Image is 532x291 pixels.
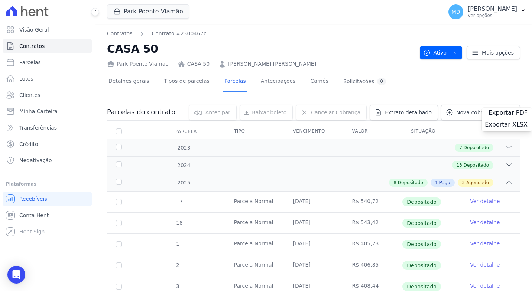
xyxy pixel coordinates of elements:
[175,283,179,289] span: 3
[19,124,57,131] span: Transferências
[3,192,92,206] a: Recebíveis
[19,108,58,115] span: Minha Carteira
[3,208,92,223] a: Conta Hent
[3,22,92,37] a: Visão Geral
[187,60,210,68] a: CASA 50
[470,240,500,247] a: Ver detalhe
[485,121,529,130] a: Exportar XLSX
[107,30,414,37] nav: Breadcrumb
[3,39,92,53] a: Contratos
[370,105,438,120] a: Extrato detalhado
[19,91,40,99] span: Clientes
[452,9,460,14] span: MD
[457,162,462,169] span: 13
[175,220,183,226] span: 18
[175,241,179,247] span: 1
[3,120,92,135] a: Transferências
[3,137,92,151] a: Crédito
[19,212,49,219] span: Conta Hent
[435,179,438,186] span: 1
[284,213,343,233] td: [DATE]
[3,55,92,70] a: Parcelas
[402,240,441,249] span: Depositado
[225,234,284,255] td: Parcela Normal
[402,219,441,228] span: Depositado
[284,255,343,276] td: [DATE]
[107,108,175,117] h3: Parcelas do contrato
[402,261,441,270] span: Depositado
[163,72,211,92] a: Tipos de parcelas
[343,213,402,233] td: R$ 543,42
[19,195,47,203] span: Recebíveis
[470,219,500,226] a: Ver detalhe
[225,213,284,233] td: Parcela Normal
[482,49,514,56] span: Mais opções
[223,72,247,92] a: Parcelas
[3,88,92,102] a: Clientes
[225,192,284,212] td: Parcela Normal
[107,60,169,68] div: Park Poente Viamão
[284,234,343,255] td: [DATE]
[19,140,38,148] span: Crédito
[107,72,151,92] a: Detalhes gerais
[423,46,447,59] span: Ativo
[442,1,532,22] button: MD [PERSON_NAME] Ver opções
[175,199,183,205] span: 17
[467,46,520,59] a: Mais opções
[7,266,25,284] div: Open Intercom Messenger
[456,109,514,116] span: Nova cobrança avulsa
[402,124,461,139] th: Situação
[343,255,402,276] td: R$ 406,85
[166,124,206,139] div: Parcela
[420,46,463,59] button: Ativo
[107,4,189,19] button: Park Poente Viamão
[116,241,122,247] input: Só é possível selecionar pagamentos em aberto
[377,78,386,85] div: 0
[466,179,489,186] span: Agendado
[393,179,396,186] span: 8
[439,179,450,186] span: Pago
[19,75,33,82] span: Lotes
[116,262,122,268] input: Só é possível selecionar pagamentos em aberto
[152,30,206,37] a: Contrato #2300467c
[225,255,284,276] td: Parcela Normal
[19,42,45,50] span: Contratos
[468,13,517,19] p: Ver opções
[468,5,517,13] p: [PERSON_NAME]
[3,153,92,168] a: Negativação
[107,30,132,37] a: Contratos
[107,40,414,57] h2: CASA 50
[464,162,489,169] span: Depositado
[485,121,528,128] span: Exportar XLSX
[175,262,179,268] span: 2
[343,192,402,212] td: R$ 540,72
[309,72,330,92] a: Carnês
[464,144,489,151] span: Depositado
[116,284,122,290] input: Só é possível selecionar pagamentos em aberto
[402,197,441,206] span: Depositado
[470,261,500,268] a: Ver detalhe
[343,78,386,85] div: Solicitações
[19,26,49,33] span: Visão Geral
[19,157,52,164] span: Negativação
[470,197,500,205] a: Ver detalhe
[116,220,122,226] input: Só é possível selecionar pagamentos em aberto
[107,30,207,37] nav: Breadcrumb
[402,282,441,291] span: Depositado
[3,104,92,119] a: Minha Carteira
[228,60,316,68] a: [PERSON_NAME] [PERSON_NAME]
[284,124,343,139] th: Vencimento
[385,109,432,116] span: Extrato detalhado
[343,234,402,255] td: R$ 405,23
[441,105,520,120] a: Nova cobrança avulsa
[470,282,500,290] a: Ver detalhe
[342,72,387,92] a: Solicitações0
[284,192,343,212] td: [DATE]
[398,179,423,186] span: Depositado
[462,179,465,186] span: 3
[259,72,297,92] a: Antecipações
[116,199,122,205] input: Só é possível selecionar pagamentos em aberto
[225,124,284,139] th: Tipo
[19,59,41,66] span: Parcelas
[343,124,402,139] th: Valor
